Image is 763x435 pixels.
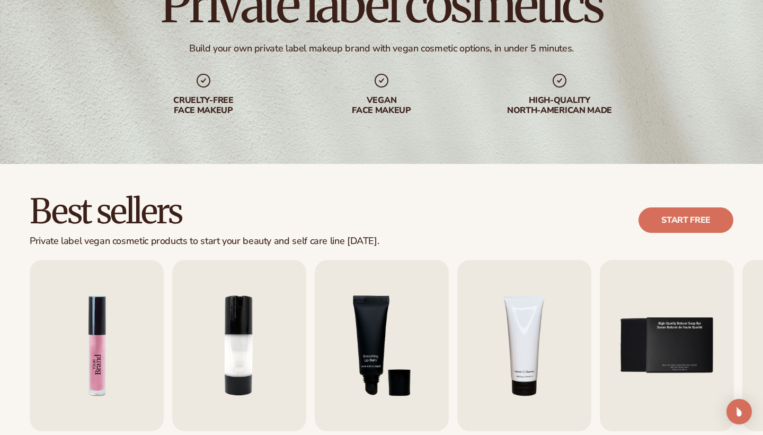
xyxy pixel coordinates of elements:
[30,260,164,431] img: Shopify Image 5
[136,95,271,116] div: Cruelty-free face makeup
[189,42,574,55] div: Build your own private label makeup brand with vegan cosmetic options, in under 5 minutes.
[492,95,627,116] div: High-quality North-american made
[726,399,752,424] div: Open Intercom Messenger
[638,207,733,233] a: Start free
[30,194,379,229] h2: Best sellers
[314,95,449,116] div: Vegan face makeup
[30,236,379,247] div: Private label vegan cosmetic products to start your beauty and self care line [DATE].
